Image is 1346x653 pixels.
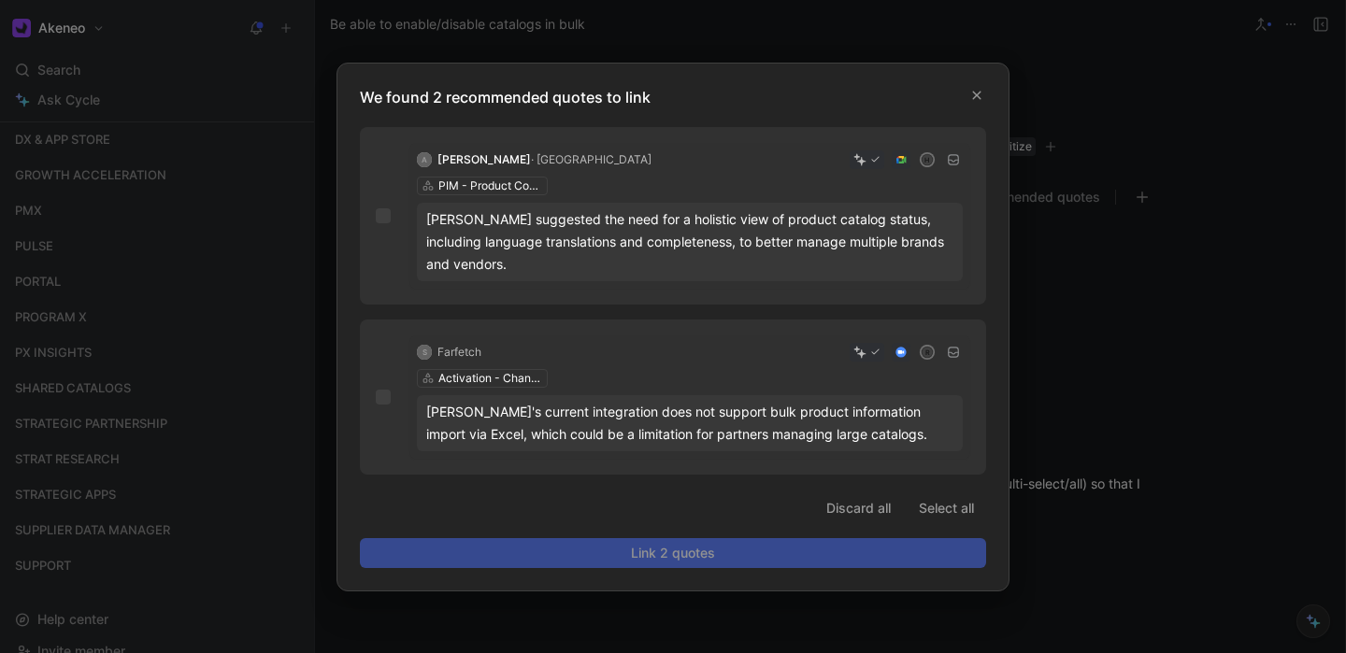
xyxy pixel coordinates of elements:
div: [PERSON_NAME]'s current integration does not support bulk product information import via Excel, w... [426,401,953,446]
span: Select all [919,497,974,519]
button: Discard all [814,493,903,523]
div: Farfetch [437,343,481,362]
p: We found 2 recommended quotes to link [360,86,997,108]
div: R [922,346,934,358]
div: [PERSON_NAME] suggested the need for a holistic view of product catalog status, including languag... [426,208,953,276]
div: A [417,152,432,167]
div: H [922,153,934,165]
span: · [GEOGRAPHIC_DATA] [531,152,652,166]
span: Discard all [826,497,891,519]
div: S [417,345,432,360]
span: [PERSON_NAME] [437,152,531,166]
button: Select all [907,493,986,523]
